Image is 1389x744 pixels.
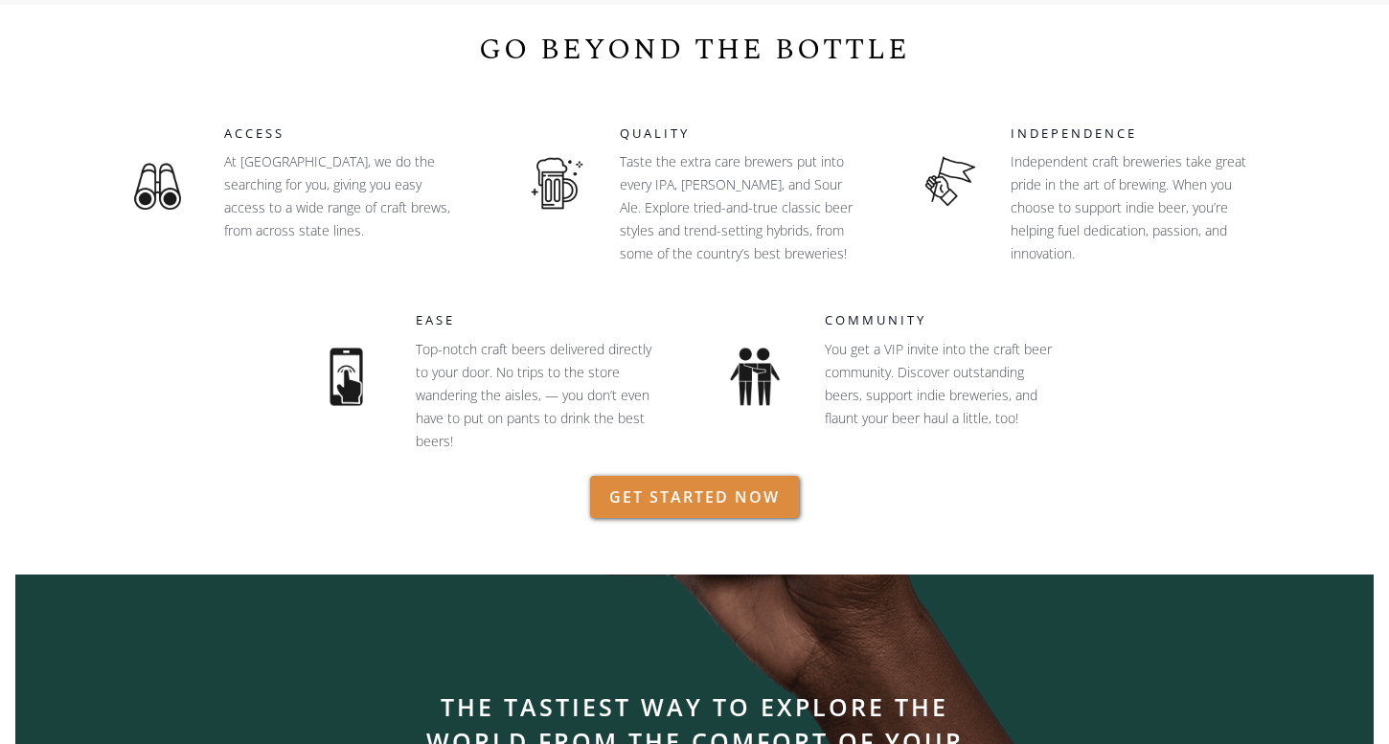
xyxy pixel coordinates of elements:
h5: COMMUNITY [825,311,1103,330]
h1: GO BEYOND THE BOTTLE [479,27,910,73]
p: Independent craft breweries take great pride in the art of brewing. When you choose to support in... [1011,150,1250,265]
h5: INDEPENDENCE [1011,124,1261,144]
p: Taste the extra care brewers put into every IPA, [PERSON_NAME], and Sour Ale. Explore tried-and-t... [620,150,859,265]
h5: ACCESS [224,124,474,144]
p: You get a VIP invite into the craft beer community. Discover outstanding beers, support indie bre... [825,338,1064,430]
p: At [GEOGRAPHIC_DATA], we do the searching for you, giving you easy access to a wide range of craf... [224,150,464,242]
h5: EASE [416,311,675,330]
h5: QUALITY [620,124,870,144]
p: Top-notch craft beers delivered directly to your door. No trips to the store wandering the aisles... [416,338,655,453]
a: GET STARTED NOW [590,476,799,518]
